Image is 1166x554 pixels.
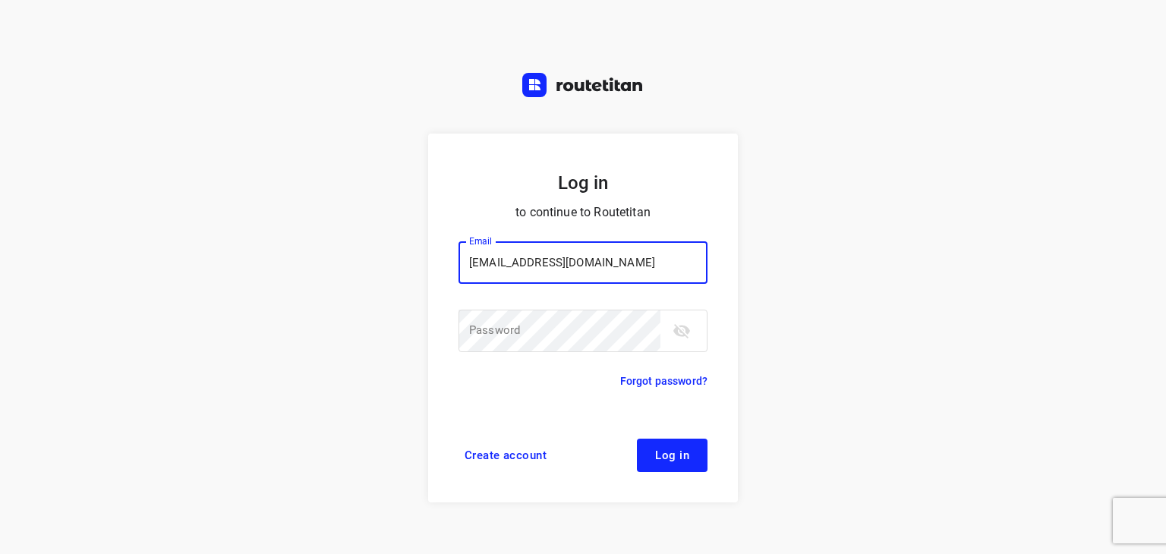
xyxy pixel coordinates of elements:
a: Create account [459,439,553,472]
span: Log in [655,449,689,461]
h5: Log in [459,170,707,196]
a: Routetitan [522,73,644,101]
button: toggle password visibility [667,316,697,346]
p: to continue to Routetitan [459,202,707,223]
span: Create account [465,449,547,461]
img: Routetitan [522,73,644,97]
button: Log in [637,439,707,472]
a: Forgot password? [620,372,707,390]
